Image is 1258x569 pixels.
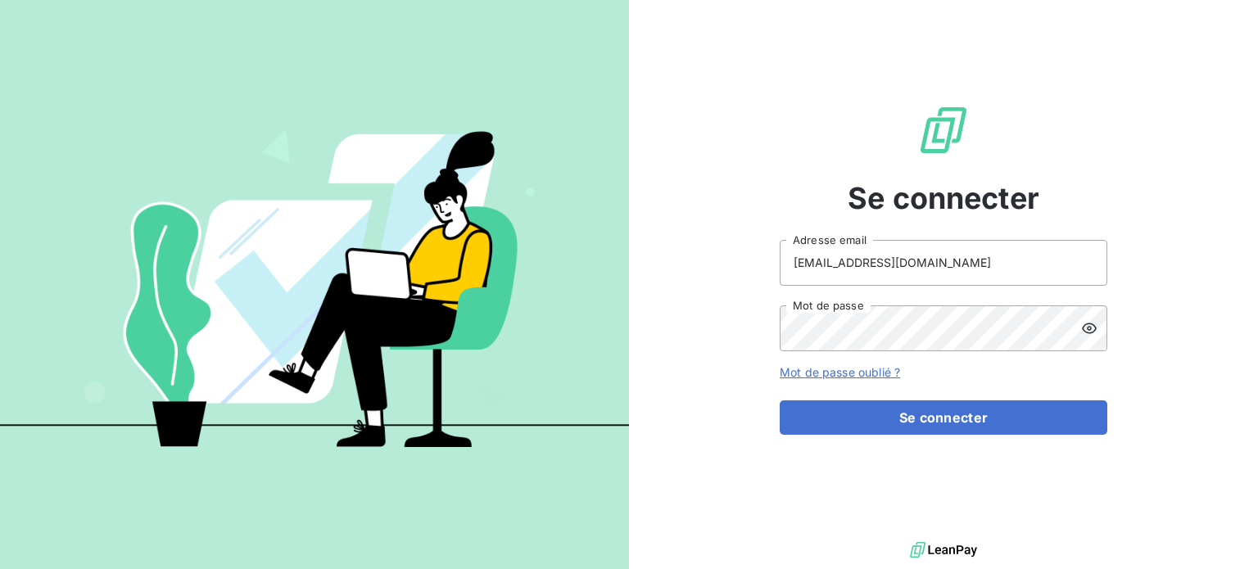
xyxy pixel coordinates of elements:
[780,240,1107,286] input: placeholder
[848,176,1039,220] span: Se connecter
[917,104,970,156] img: Logo LeanPay
[780,400,1107,435] button: Se connecter
[910,538,977,562] img: logo
[780,365,900,379] a: Mot de passe oublié ?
